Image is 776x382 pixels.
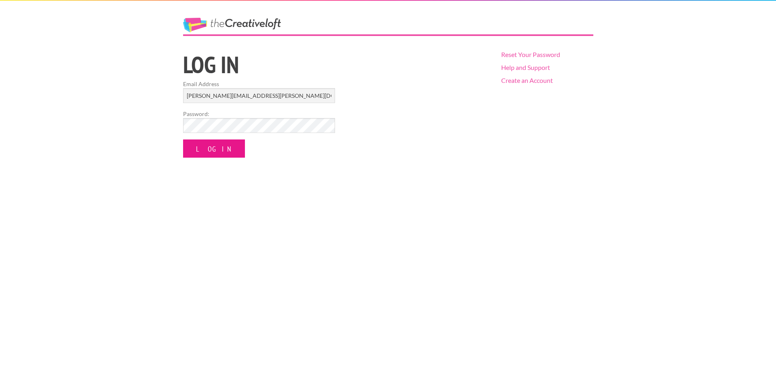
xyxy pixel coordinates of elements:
a: Reset Your Password [501,51,560,58]
a: Create an Account [501,76,553,84]
a: Help and Support [501,63,550,71]
a: The Creative Loft [183,18,281,32]
label: Email Address [183,80,335,88]
input: Log In [183,139,245,158]
label: Password: [183,110,335,118]
h1: Log in [183,53,487,76]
